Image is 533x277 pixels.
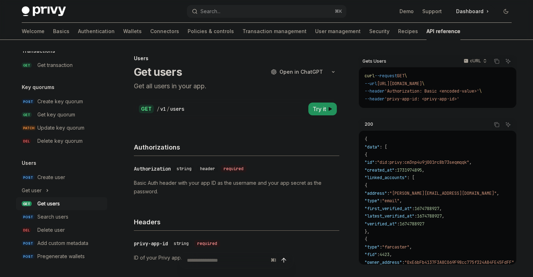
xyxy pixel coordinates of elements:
[22,99,35,104] span: POST
[492,120,501,129] button: Copy the contents from the code block
[422,81,424,87] span: \
[188,23,234,40] a: Policies & controls
[16,250,107,263] a: POSTPregenerate wallets
[380,244,382,250] span: :
[369,23,390,40] a: Security
[404,260,514,265] span: "0xE6bFb4137F3A8C069F98cc775f324A84FE45FdFF"
[365,213,414,219] span: "latest_verified_at"
[365,136,367,142] span: {
[22,241,35,246] span: POST
[22,6,66,16] img: dark logo
[380,252,390,257] span: 4423
[377,81,422,87] span: [URL][DOMAIN_NAME]
[37,137,83,145] div: Delete key quorum
[469,160,472,165] span: ,
[37,124,84,132] div: Update key quorum
[407,175,414,181] span: : [
[134,142,339,152] h4: Authorizations
[22,201,32,207] span: GET
[385,96,459,102] span: 'privy-app-id: <privy-app-id>'
[365,183,367,188] span: {
[266,66,327,78] button: Open in ChatGPT
[456,8,484,15] span: Dashboard
[16,184,107,197] button: Toggle Get user section
[503,57,513,66] button: Ask AI
[497,190,499,196] span: ,
[362,58,386,64] span: Gets Users
[22,63,32,68] span: GET
[365,252,377,257] span: "fid"
[313,105,326,113] span: Try it
[365,167,394,173] span: "created_at"
[377,252,380,257] span: :
[174,241,189,246] span: string
[16,237,107,250] a: POSTAdd custom metadata
[134,240,168,247] div: privy-app-id
[365,229,370,235] span: },
[335,9,342,14] span: ⌘ K
[390,252,392,257] span: ,
[16,224,107,236] a: DELDelete user
[399,221,424,227] span: 1674788927
[16,197,107,210] a: GETGet users
[492,57,501,66] button: Copy the contents from the code block
[22,228,31,233] span: DEL
[398,23,418,40] a: Recipes
[427,23,460,40] a: API reference
[167,105,169,113] div: /
[365,81,377,87] span: --url
[16,121,107,134] a: PATCHUpdate key quorum
[22,186,42,195] div: Get user
[16,210,107,223] a: POSTSearch users
[377,160,469,165] span: "did:privy:cm3np4u9j001rc8b73seqmqqk"
[22,214,35,220] span: POST
[170,105,184,113] div: users
[394,167,397,173] span: :
[397,221,399,227] span: :
[187,5,346,18] button: Open search
[37,213,68,221] div: Search users
[365,160,375,165] span: "id"
[22,138,31,144] span: DEL
[134,55,339,62] div: Users
[365,260,402,265] span: "owner_address"
[134,179,339,196] p: Basic Auth header with your app ID as the username and your app secret as the password.
[417,213,442,219] span: 1674788927
[187,252,268,268] input: Ask a question...
[37,239,88,247] div: Add custom metadata
[402,260,404,265] span: :
[134,66,182,78] h1: Get users
[514,260,517,265] span: ,
[134,165,171,172] div: Authorization
[412,206,414,211] span: :
[375,160,377,165] span: :
[500,6,512,17] button: Toggle dark mode
[390,190,497,196] span: "[PERSON_NAME][EMAIL_ADDRESS][DOMAIN_NAME]"
[134,81,339,91] p: Get all users in your app.
[134,217,339,227] h4: Headers
[503,120,513,129] button: Ask AI
[78,23,115,40] a: Authentication
[397,167,422,173] span: 1731974895
[365,88,385,94] span: --header
[16,95,107,108] a: POSTCreate key quorum
[315,23,361,40] a: User management
[16,59,107,72] a: GETGet transaction
[157,105,160,113] div: /
[439,206,442,211] span: ,
[409,244,412,250] span: ,
[37,110,75,119] div: Get key quorum
[22,175,35,180] span: POST
[308,103,337,115] button: Try it
[22,112,32,117] span: GET
[365,198,380,204] span: "type"
[37,199,60,208] div: Get users
[450,6,495,17] a: Dashboard
[382,244,409,250] span: "farcaster"
[194,240,220,247] div: required
[460,55,490,67] button: cURL
[177,166,192,172] span: string
[365,190,387,196] span: "address"
[365,175,407,181] span: "linked_accounts"
[22,23,45,40] a: Welcome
